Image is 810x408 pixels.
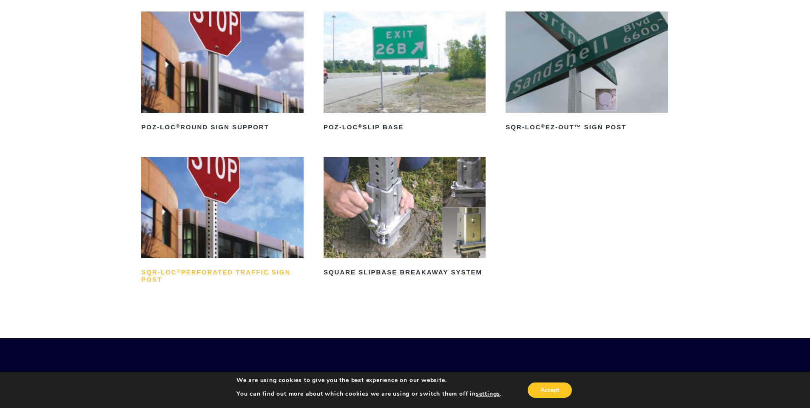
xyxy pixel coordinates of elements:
a: Square Slipbase Breakaway System [324,157,486,280]
a: SQR-LOC®Perforated Traffic Sign Post [141,157,303,286]
p: We are using cookies to give you the best experience on our website. [236,377,502,384]
h2: Square Slipbase Breakaway System [324,266,486,280]
sup: ® [541,123,545,128]
a: POZ-LOC®Slip Base [324,11,486,134]
h2: SQR-LOC EZ-Out™ Sign Post [506,120,668,134]
sup: ® [358,123,362,128]
h2: POZ-LOC Round Sign Support [141,120,303,134]
h2: SQR-LOC Perforated Traffic Sign Post [141,266,303,286]
a: POZ-LOC®Round Sign Support [141,11,303,134]
a: SQR-LOC®EZ-Out™ Sign Post [506,11,668,134]
button: settings [476,390,500,398]
sup: ® [176,123,180,128]
p: You can find out more about which cookies we are using or switch them off in . [236,390,502,398]
button: Accept [528,382,572,398]
sup: ® [177,268,181,274]
h2: POZ-LOC Slip Base [324,120,486,134]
